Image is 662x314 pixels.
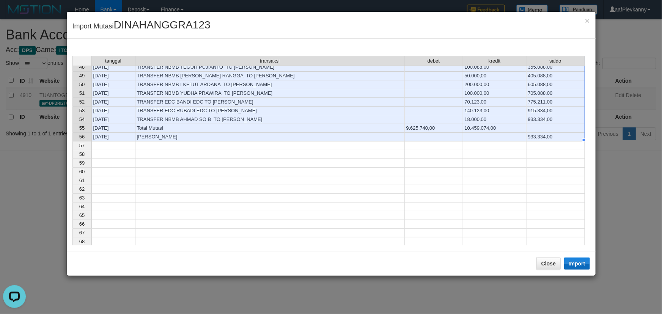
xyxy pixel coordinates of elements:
[79,186,85,192] span: 62
[135,89,405,98] td: TRANSFER NBMB YUDHA PRAWIRA TO [PERSON_NAME]
[91,80,135,89] td: [DATE]
[3,3,26,26] button: Open LiveChat chat widget
[91,98,135,107] td: [DATE]
[463,98,527,107] td: 70.123,00
[489,58,501,64] span: kredit
[549,58,561,64] span: saldo
[463,72,527,80] td: 50.000,00
[79,90,85,96] span: 51
[135,107,405,115] td: TRANSFER EDC RUBADI EDC TO [PERSON_NAME]
[79,116,85,122] span: 54
[79,230,85,235] span: 67
[463,107,527,115] td: 140.123,00
[91,63,135,72] td: [DATE]
[527,63,585,72] td: 355.088,00
[527,107,585,115] td: 915.334,00
[527,115,585,124] td: 933.334,00
[527,98,585,107] td: 775.211,00
[135,98,405,107] td: TRANSFER EDC BANDI EDC TO [PERSON_NAME]
[79,169,85,174] span: 60
[79,73,85,78] span: 49
[135,115,405,124] td: TRANSFER NBMB AHMAD SOIB TO [PERSON_NAME]
[79,125,85,131] span: 55
[135,124,405,133] td: Total Mutasi
[91,115,135,124] td: [DATE]
[79,151,85,157] span: 58
[527,72,585,80] td: 405.088,00
[585,17,590,25] button: Close
[135,63,405,72] td: TRANSFER NBMB TEGUH PUJIANTO TO [PERSON_NAME]
[463,63,527,72] td: 100.088,00
[79,221,85,227] span: 66
[79,212,85,218] span: 65
[91,89,135,98] td: [DATE]
[79,64,85,70] span: 48
[79,143,85,148] span: 57
[72,22,211,30] span: Import Mutasi
[79,195,85,201] span: 63
[91,72,135,80] td: [DATE]
[79,239,85,244] span: 68
[463,115,527,124] td: 18.000,00
[79,108,85,113] span: 53
[79,134,85,140] span: 56
[79,82,85,87] span: 50
[405,124,463,133] td: 9.625.740,00
[585,16,590,25] span: ×
[527,89,585,98] td: 705.088,00
[463,89,527,98] td: 100.000,00
[79,204,85,209] span: 64
[463,124,527,133] td: 10.459.074,00
[91,124,135,133] td: [DATE]
[91,133,135,141] td: [DATE]
[135,80,405,89] td: TRANSFER NBMB I KETUT ARDANA TO [PERSON_NAME]
[564,257,590,270] button: Import
[79,177,85,183] span: 61
[527,80,585,89] td: 605.088,00
[428,58,440,64] span: debet
[527,133,585,141] td: 933.334,00
[114,19,211,31] span: DINAHANGGRA123
[79,160,85,166] span: 59
[79,99,85,105] span: 52
[260,58,280,64] span: transaksi
[135,72,405,80] td: TRANSFER NBMB [PERSON_NAME] RANGGA TO [PERSON_NAME]
[105,58,121,64] span: tanggal
[72,56,91,66] th: Select whole grid
[536,257,561,270] button: Close
[91,107,135,115] td: [DATE]
[463,80,527,89] td: 200.000,00
[135,133,405,141] td: [PERSON_NAME]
